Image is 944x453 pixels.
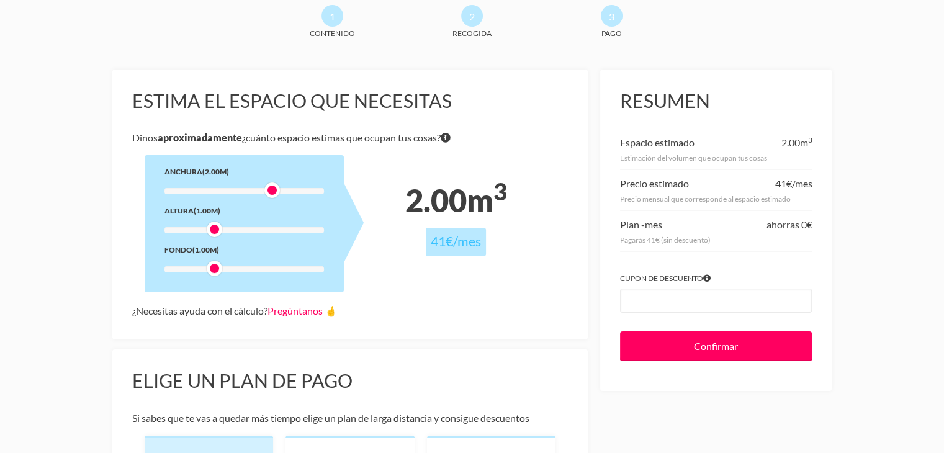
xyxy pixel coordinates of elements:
[132,129,569,146] p: Dinos ¿cuánto espacio estimas que ocupan tus cosas?
[781,137,799,148] span: 2.00
[164,165,324,178] div: Anchura
[807,135,812,145] sup: 3
[620,151,812,164] div: Estimación del volumen que ocupan tus cosas
[453,233,481,249] span: /mes
[202,167,229,176] span: (2.00m)
[158,132,242,143] b: aproximadamente
[132,302,569,320] div: ¿Necesitas ayuda con el cálculo?
[766,216,812,233] div: ahorras 0€
[286,27,379,40] span: Contenido
[132,369,569,393] h3: Elige un plan de pago
[721,295,944,453] div: Widget de chat
[620,272,812,285] label: Cupon de descuento
[601,5,623,27] span: 3
[426,27,519,40] span: Recogida
[775,177,791,189] span: 41€
[703,272,711,285] span: Si tienes algún cupón introdúcelo para aplicar el descuento
[565,27,659,40] span: Pago
[192,245,219,254] span: (1.00m)
[620,175,689,192] div: Precio estimado
[441,129,451,146] span: Si tienes dudas sobre volumen exacto de tus cosas no te preocupes porque nuestro equipo te dirá e...
[620,192,812,205] div: Precio mensual que corresponde al espacio estimado
[620,134,695,151] div: Espacio estimado
[164,243,324,256] div: Fondo
[164,204,324,217] div: Altura
[431,233,453,249] span: 41€
[493,177,506,205] sup: 3
[194,206,220,215] span: (1.00m)
[645,218,662,230] span: mes
[132,410,569,427] p: Si sabes que te vas a quedar más tiempo elige un plan de larga distancia y consigue descuentos
[321,5,343,27] span: 1
[267,305,337,316] a: Pregúntanos 🤞
[799,137,812,148] span: m
[620,233,812,246] div: Pagarás 41€ (sin descuento)
[405,181,466,219] span: 2.00
[620,331,812,361] input: Confirmar
[466,181,506,219] span: m
[791,177,812,189] span: /mes
[721,295,944,453] iframe: Chat Widget
[461,5,483,27] span: 2
[620,89,812,113] h3: Resumen
[620,216,662,233] div: Plan -
[132,89,569,113] h3: Estima el espacio que necesitas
